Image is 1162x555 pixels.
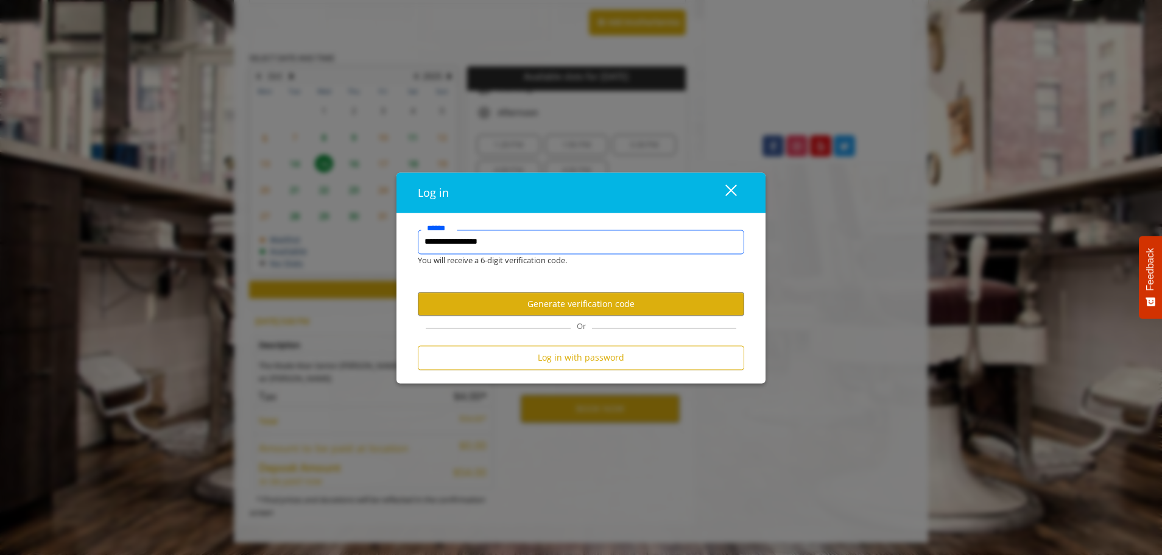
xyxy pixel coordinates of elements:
[703,180,744,205] button: close dialog
[711,183,736,202] div: close dialog
[409,254,735,267] div: You will receive a 6-digit verification code.
[418,185,449,200] span: Log in
[571,321,592,332] span: Or
[418,292,744,316] button: Generate verification code
[1139,236,1162,319] button: Feedback - Show survey
[418,346,744,370] button: Log in with password
[1145,248,1156,291] span: Feedback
